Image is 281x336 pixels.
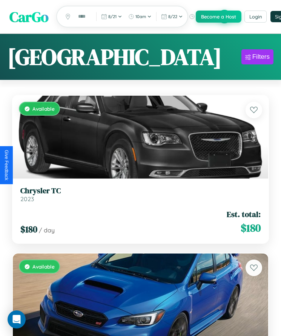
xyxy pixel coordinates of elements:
[8,310,26,328] div: Open Intercom Messenger
[227,209,261,220] span: Est. total:
[126,12,154,21] button: 10am
[159,12,185,21] button: 8/22
[20,186,261,203] a: Chrysler TC2023
[9,7,49,27] span: CarGo
[4,150,9,180] div: Give Feedback
[8,41,222,72] h1: [GEOGRAPHIC_DATA]
[244,11,267,23] button: Login
[108,14,117,19] span: 8 / 21
[32,263,55,270] span: Available
[20,195,34,203] span: 2023
[39,226,55,234] span: / day
[20,186,261,195] h3: Chrysler TC
[241,220,261,235] span: $ 180
[99,12,124,21] button: 8/21
[241,49,273,64] button: Filters
[32,105,55,112] span: Available
[196,11,241,23] button: Become a Host
[20,223,37,235] span: $ 180
[252,53,270,61] div: Filters
[135,14,146,19] span: 10am
[187,12,215,21] button: 10am
[168,14,177,19] span: 8 / 22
